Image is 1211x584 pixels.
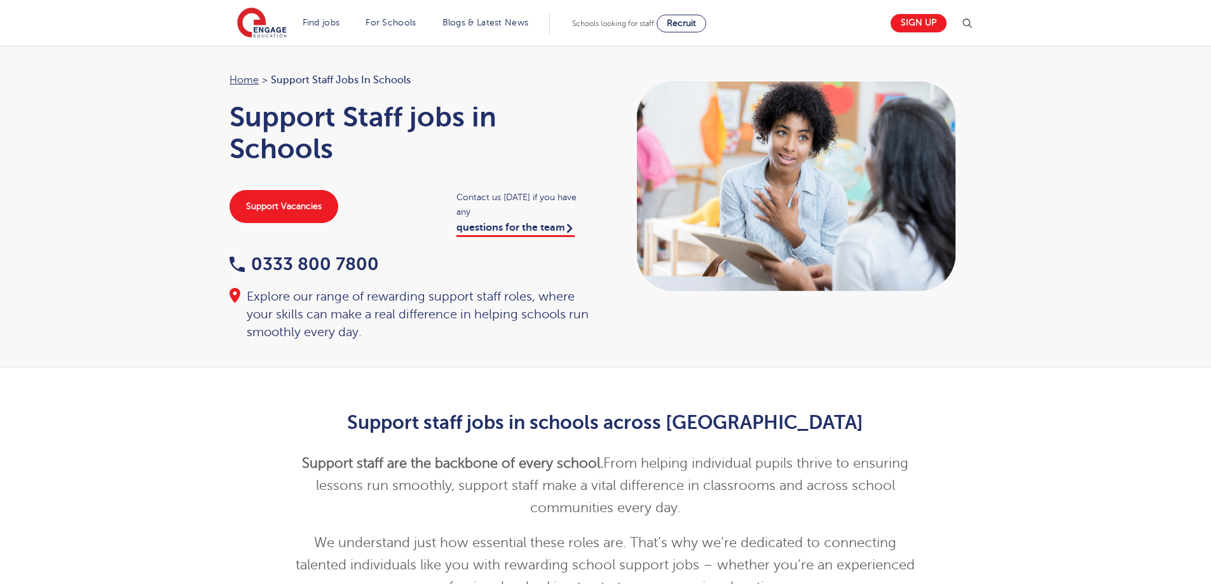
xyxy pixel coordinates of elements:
nav: breadcrumb [229,72,593,88]
span: Support Staff jobs in Schools [271,72,411,88]
span: Contact us [DATE] if you have any [456,190,593,219]
span: Recruit [667,18,696,28]
strong: Support staff are the backbone of every school. [302,456,603,471]
p: From helping individual pupils thrive to ensuring lessons run smoothly, support staff make a vita... [294,452,917,519]
span: > [262,74,268,86]
a: Blogs & Latest News [442,18,529,27]
a: Sign up [891,14,947,32]
a: questions for the team [456,222,575,237]
a: Support Vacancies [229,190,338,223]
a: For Schools [366,18,416,27]
a: 0333 800 7800 [229,254,379,274]
h1: Support Staff jobs in Schools [229,101,593,165]
span: Schools looking for staff [572,19,654,28]
a: Recruit [657,15,706,32]
img: Engage Education [237,8,287,39]
div: Explore our range of rewarding support staff roles, where your skills can make a real difference ... [229,288,593,341]
a: Home [229,74,259,86]
a: Find jobs [303,18,340,27]
strong: Support staff jobs in schools across [GEOGRAPHIC_DATA] [347,412,863,433]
